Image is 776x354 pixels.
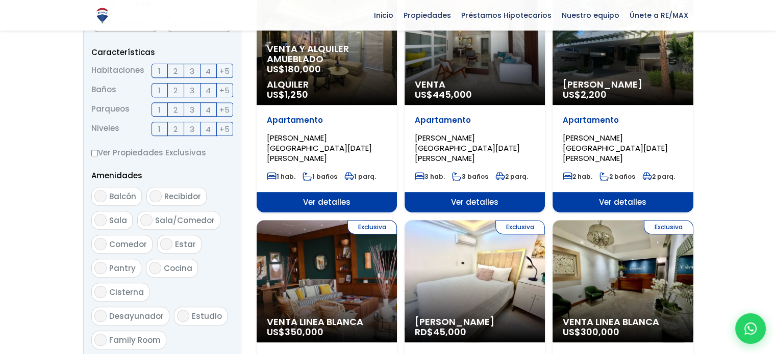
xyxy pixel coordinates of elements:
[177,310,189,322] input: Estudio
[91,146,233,159] label: Ver Propiedades Exclusivas
[553,192,693,212] span: Ver detalles
[91,150,98,156] input: Ver Propiedades Exclusivas
[206,65,211,77] span: 4
[91,83,116,97] span: Baños
[285,325,323,338] span: 350,000
[173,103,178,116] span: 2
[433,325,466,338] span: 45,000
[94,334,107,346] input: Family Room
[94,190,107,202] input: Balcón
[344,172,376,181] span: 1 parq.
[415,317,535,327] span: [PERSON_NAME]
[415,79,535,90] span: Venta
[109,215,127,226] span: Sala
[109,311,164,321] span: Desayunador
[155,215,215,226] span: Sala/Comedor
[173,84,178,97] span: 2
[219,84,230,97] span: +5
[415,115,535,125] p: Apartamento
[219,103,230,116] span: +5
[257,192,397,212] span: Ver detalles
[285,63,321,75] span: 180,000
[415,172,445,181] span: 3 hab.
[267,79,387,90] span: Alquiler
[91,64,144,78] span: Habitaciones
[160,238,172,250] input: Estar
[495,220,545,234] span: Exclusiva
[158,103,161,116] span: 1
[190,103,194,116] span: 3
[557,8,624,23] span: Nuestro equipo
[173,123,178,135] span: 2
[347,220,397,234] span: Exclusiva
[91,169,233,182] p: Amenidades
[158,65,161,77] span: 1
[644,220,693,234] span: Exclusiva
[267,115,387,125] p: Apartamento
[563,132,668,164] span: [PERSON_NAME][GEOGRAPHIC_DATA][DATE][PERSON_NAME]
[563,115,683,125] p: Apartamento
[109,191,136,202] span: Balcón
[173,65,178,77] span: 2
[94,262,107,274] input: Pantry
[219,65,230,77] span: +5
[219,123,230,135] span: +5
[267,63,321,75] span: US$
[285,88,308,101] span: 1,250
[190,65,194,77] span: 3
[94,310,107,322] input: Desayunador
[164,263,192,274] span: Cocina
[563,325,619,338] span: US$
[91,122,119,136] span: Niveles
[94,238,107,250] input: Comedor
[267,172,295,181] span: 1 hab.
[563,79,683,90] span: [PERSON_NAME]
[415,88,472,101] span: US$
[581,88,607,101] span: 2,200
[190,84,194,97] span: 3
[94,214,107,226] input: Sala
[267,317,387,327] span: Venta Linea Blanca
[369,8,398,23] span: Inicio
[91,46,233,59] p: Características
[94,286,107,298] input: Cisterna
[624,8,693,23] span: Únete a RE/MAX
[415,132,520,164] span: [PERSON_NAME][GEOGRAPHIC_DATA][DATE][PERSON_NAME]
[452,172,488,181] span: 3 baños
[175,239,196,250] span: Estar
[109,335,161,345] span: Family Room
[415,325,466,338] span: RD$
[140,214,153,226] input: Sala/Comedor
[109,239,147,250] span: Comedor
[495,172,528,181] span: 2 parq.
[109,263,136,274] span: Pantry
[642,172,675,181] span: 2 parq.
[164,191,201,202] span: Recibidor
[190,123,194,135] span: 3
[149,262,161,274] input: Cocina
[206,123,211,135] span: 4
[109,287,144,297] span: Cisterna
[206,103,211,116] span: 4
[267,88,308,101] span: US$
[267,44,387,64] span: Venta y alquiler amueblado
[398,8,456,23] span: Propiedades
[192,311,222,321] span: Estudio
[93,7,111,24] img: Logo de REMAX
[158,84,161,97] span: 1
[206,84,211,97] span: 4
[563,317,683,327] span: Venta Linea Blanca
[91,102,130,117] span: Parqueos
[599,172,635,181] span: 2 baños
[303,172,337,181] span: 1 baños
[563,172,592,181] span: 2 hab.
[456,8,557,23] span: Préstamos Hipotecarios
[563,88,607,101] span: US$
[158,123,161,135] span: 1
[267,325,323,338] span: US$
[581,325,619,338] span: 300,000
[267,132,372,164] span: [PERSON_NAME][GEOGRAPHIC_DATA][DATE][PERSON_NAME]
[433,88,472,101] span: 445,000
[405,192,545,212] span: Ver detalles
[149,190,162,202] input: Recibidor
